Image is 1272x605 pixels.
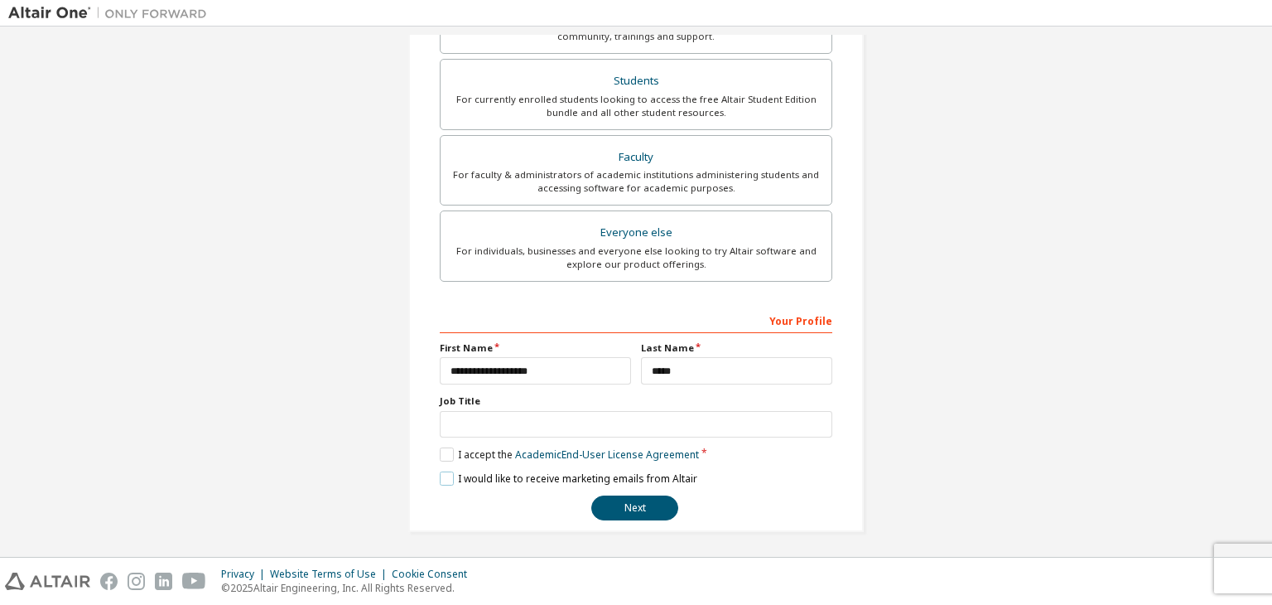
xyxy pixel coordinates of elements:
div: Website Terms of Use [270,568,392,581]
div: Faculty [450,146,821,169]
label: I would like to receive marketing emails from Altair [440,472,697,486]
div: For currently enrolled students looking to access the free Altair Student Edition bundle and all ... [450,93,821,119]
label: Last Name [641,341,832,355]
div: For individuals, businesses and everyone else looking to try Altair software and explore our prod... [450,244,821,271]
button: Next [591,496,678,520]
p: © 2025 Altair Engineering, Inc. All Rights Reserved. [221,581,477,595]
label: I accept the [440,448,699,462]
img: instagram.svg [128,573,145,590]
label: First Name [440,341,631,355]
div: Everyone else [450,221,821,244]
div: Students [450,70,821,93]
div: Privacy [221,568,270,581]
img: altair_logo.svg [5,573,90,590]
img: youtube.svg [182,573,206,590]
img: facebook.svg [100,573,118,590]
div: Your Profile [440,307,832,333]
img: linkedin.svg [155,573,172,590]
div: Cookie Consent [392,568,477,581]
a: Academic End-User License Agreement [515,448,699,462]
div: For faculty & administrators of academic institutions administering students and accessing softwa... [450,168,821,195]
img: Altair One [8,5,215,22]
label: Job Title [440,394,832,408]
